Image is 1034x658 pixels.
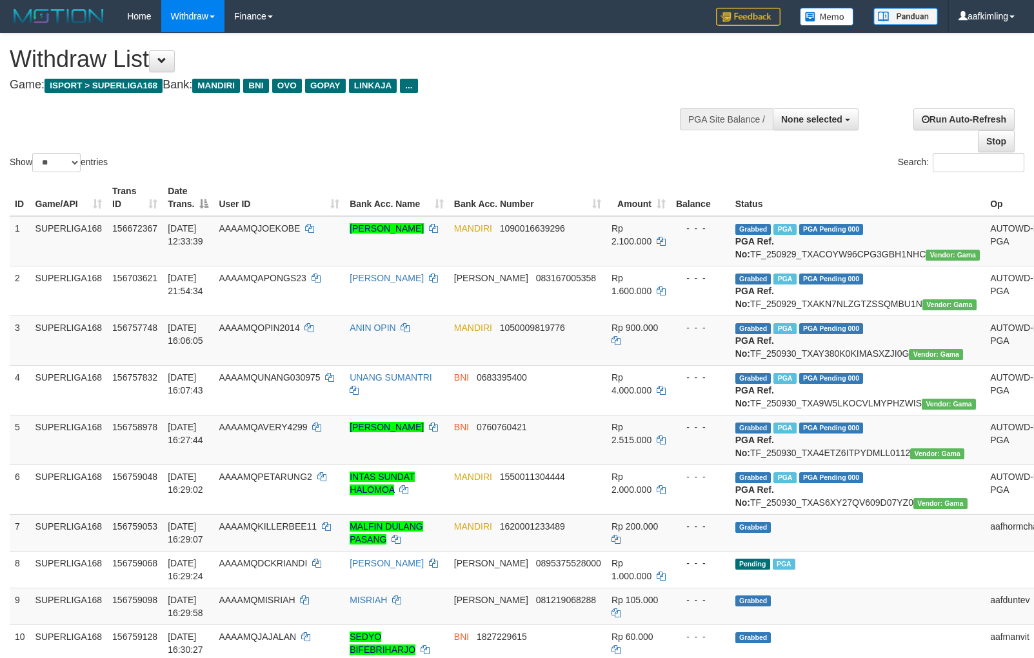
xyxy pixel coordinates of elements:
span: BNI [243,79,268,93]
span: 156703621 [112,273,157,283]
span: 156759053 [112,521,157,532]
td: TF_250929_TXAKN7NLZGTZSSQMBU1N [730,266,985,315]
th: Bank Acc. Number: activate to sort column ascending [449,179,606,216]
span: [PERSON_NAME] [454,595,528,605]
span: Grabbed [735,373,771,384]
span: AAAAMQDCKRIANDI [219,558,307,568]
td: TF_250929_TXACOYW96CPG3GBH1NHC [730,216,985,266]
td: SUPERLIGA168 [30,315,108,365]
span: AAAAMQUNANG030975 [219,372,320,383]
span: Grabbed [735,632,771,643]
span: Vendor URL: https://trx31.1velocity.biz [922,399,976,410]
th: Date Trans.: activate to sort column descending [163,179,214,216]
th: Status [730,179,985,216]
span: [DATE] 16:27:44 [168,422,203,445]
span: MANDIRI [454,521,492,532]
span: Copy 081219068288 to clipboard [536,595,596,605]
span: None selected [781,114,842,125]
span: [DATE] 16:29:58 [168,595,203,618]
span: ISPORT > SUPERLIGA168 [45,79,163,93]
span: Rp 60.000 [611,632,653,642]
span: MANDIRI [192,79,240,93]
td: TF_250930_TXAY380K0KIMASXZJI0G [730,315,985,365]
td: 9 [10,588,30,624]
div: - - - [676,520,725,533]
input: Search: [933,153,1024,172]
span: Grabbed [735,423,771,434]
a: SEDYO BIFEBRIHARJO [350,632,415,655]
td: 3 [10,315,30,365]
span: 156672367 [112,223,157,234]
span: 156759098 [112,595,157,605]
span: BNI [454,632,469,642]
span: [DATE] 12:33:39 [168,223,203,246]
span: OVO [272,79,302,93]
span: AAAAMQAPONGS23 [219,273,306,283]
img: Feedback.jpg [716,8,780,26]
div: - - - [676,630,725,643]
span: Rp 105.000 [611,595,658,605]
span: Copy 1550011304444 to clipboard [500,472,565,482]
div: - - - [676,557,725,570]
a: ANIN OPIN [350,323,396,333]
td: SUPERLIGA168 [30,514,108,551]
td: SUPERLIGA168 [30,415,108,464]
span: Vendor URL: https://trx31.1velocity.biz [922,299,977,310]
span: AAAAMQJOEKOBE [219,223,300,234]
a: INTAS SUNDAT HALOMOA [350,472,415,495]
div: PGA Site Balance / [680,108,773,130]
span: Marked by aafsengchandara [773,224,796,235]
span: Marked by aafsoumeymey [773,559,795,570]
span: [DATE] 16:07:43 [168,372,203,395]
td: TF_250930_TXA9W5LKOCVLMYPHZWIS [730,365,985,415]
span: PGA Pending [799,274,864,284]
span: PGA Pending [799,373,864,384]
div: - - - [676,593,725,606]
button: None selected [773,108,859,130]
td: 6 [10,464,30,514]
span: [DATE] 16:29:24 [168,558,203,581]
a: MISRIAH [350,595,387,605]
span: AAAAMQPETARUNG2 [219,472,312,482]
span: AAAAMQJAJALAN [219,632,296,642]
label: Show entries [10,153,108,172]
span: Copy 0760760421 to clipboard [477,422,527,432]
span: Grabbed [735,595,771,606]
span: Rp 4.000.000 [611,372,651,395]
td: 8 [10,551,30,588]
span: Rp 1.000.000 [611,558,651,581]
img: Button%20Memo.svg [800,8,854,26]
span: MANDIRI [454,323,492,333]
th: Bank Acc. Name: activate to sort column ascending [344,179,449,216]
td: 2 [10,266,30,315]
b: PGA Ref. No: [735,335,774,359]
th: User ID: activate to sort column ascending [214,179,344,216]
span: Rp 900.000 [611,323,658,333]
div: - - - [676,222,725,235]
span: 156759048 [112,472,157,482]
b: PGA Ref. No: [735,385,774,408]
span: Grabbed [735,522,771,533]
span: Rp 2.000.000 [611,472,651,495]
span: BNI [454,422,469,432]
span: 156759068 [112,558,157,568]
span: PGA Pending [799,224,864,235]
span: Rp 1.600.000 [611,273,651,296]
th: Game/API: activate to sort column ascending [30,179,108,216]
a: Stop [978,130,1015,152]
span: Grabbed [735,224,771,235]
h4: Game: Bank: [10,79,677,92]
th: Trans ID: activate to sort column ascending [107,179,163,216]
span: Copy 1620001233489 to clipboard [500,521,565,532]
a: [PERSON_NAME] [350,558,424,568]
td: 5 [10,415,30,464]
td: SUPERLIGA168 [30,365,108,415]
span: AAAAMQOPIN2014 [219,323,299,333]
span: Grabbed [735,472,771,483]
select: Showentries [32,153,81,172]
span: Copy 0683395400 to clipboard [477,372,527,383]
div: - - - [676,421,725,434]
a: [PERSON_NAME] [350,273,424,283]
span: Copy 1050009819776 to clipboard [500,323,565,333]
span: Marked by aafsengchandara [773,472,796,483]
